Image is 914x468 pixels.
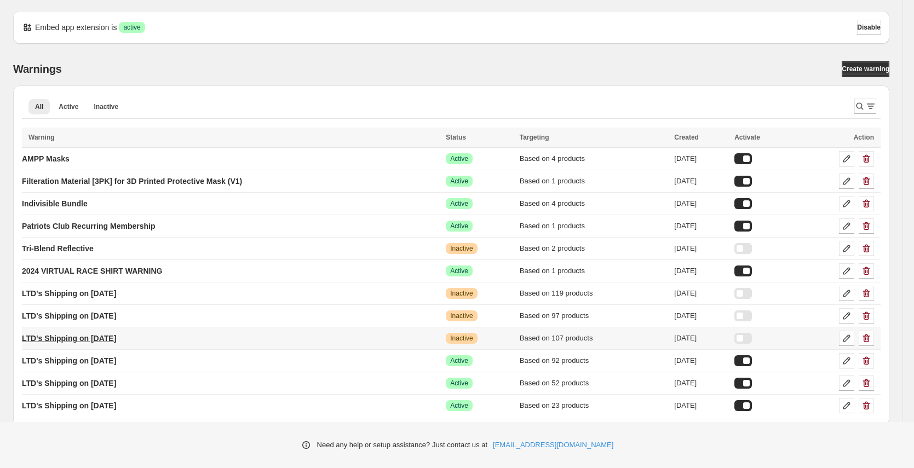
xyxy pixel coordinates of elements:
[22,265,162,276] p: 2024 VIRTUAL RACE SHIRT WARNING
[22,150,70,167] a: AMPP Masks
[22,221,155,232] p: Patriots Club Recurring Membership
[22,352,116,369] a: LTD's Shipping on [DATE]
[450,334,473,343] span: Inactive
[22,355,116,366] p: LTD's Shipping on [DATE]
[734,134,760,141] span: Activate
[493,440,613,450] a: [EMAIL_ADDRESS][DOMAIN_NAME]
[520,198,668,209] div: Based on 4 products
[450,154,468,163] span: Active
[674,153,728,164] div: [DATE]
[94,102,118,111] span: Inactive
[28,134,55,141] span: Warning
[854,99,876,114] button: Search and filter results
[22,374,116,392] a: LTD's Shipping on [DATE]
[450,199,468,208] span: Active
[674,310,728,321] div: [DATE]
[842,65,889,73] span: Create warning
[842,61,889,77] a: Create warning
[674,198,728,209] div: [DATE]
[59,102,78,111] span: Active
[22,310,116,321] p: LTD's Shipping on [DATE]
[22,153,70,164] p: AMPP Masks
[520,221,668,232] div: Based on 1 products
[674,176,728,187] div: [DATE]
[446,134,466,141] span: Status
[674,333,728,344] div: [DATE]
[22,330,116,347] a: LTD's Shipping on [DATE]
[450,222,468,230] span: Active
[22,397,116,414] a: LTD's Shipping on [DATE]
[450,401,468,410] span: Active
[674,134,699,141] span: Created
[123,23,140,32] span: active
[520,310,668,321] div: Based on 97 products
[13,62,62,76] h2: Warnings
[450,177,468,186] span: Active
[857,23,881,32] span: Disable
[22,262,162,280] a: 2024 VIRTUAL RACE SHIRT WARNING
[520,243,668,254] div: Based on 2 products
[674,221,728,232] div: [DATE]
[674,243,728,254] div: [DATE]
[22,243,94,254] p: Tri-Blend Reflective
[22,195,88,212] a: Indivisible Bundle
[520,355,668,366] div: Based on 92 products
[22,240,94,257] a: Tri-Blend Reflective
[450,289,473,298] span: Inactive
[22,333,116,344] p: LTD's Shipping on [DATE]
[22,288,116,299] p: LTD's Shipping on [DATE]
[22,378,116,389] p: LTD's Shipping on [DATE]
[854,134,874,141] span: Action
[520,176,668,187] div: Based on 1 products
[22,172,242,190] a: Filteration Material [3PK] for 3D Printed Protective Mask (V1)
[674,288,728,299] div: [DATE]
[674,400,728,411] div: [DATE]
[520,333,668,344] div: Based on 107 products
[450,267,468,275] span: Active
[520,153,668,164] div: Based on 4 products
[22,176,242,187] p: Filteration Material [3PK] for 3D Printed Protective Mask (V1)
[22,400,116,411] p: LTD's Shipping on [DATE]
[22,198,88,209] p: Indivisible Bundle
[857,20,881,35] button: Disable
[520,265,668,276] div: Based on 1 products
[35,102,43,111] span: All
[450,311,473,320] span: Inactive
[674,355,728,366] div: [DATE]
[35,22,117,33] p: Embed app extension is
[450,379,468,388] span: Active
[22,307,116,325] a: LTD's Shipping on [DATE]
[674,378,728,389] div: [DATE]
[520,400,668,411] div: Based on 23 products
[22,217,155,235] a: Patriots Club Recurring Membership
[520,378,668,389] div: Based on 52 products
[22,285,116,302] a: LTD's Shipping on [DATE]
[520,134,549,141] span: Targeting
[520,288,668,299] div: Based on 119 products
[450,244,473,253] span: Inactive
[674,265,728,276] div: [DATE]
[450,356,468,365] span: Active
